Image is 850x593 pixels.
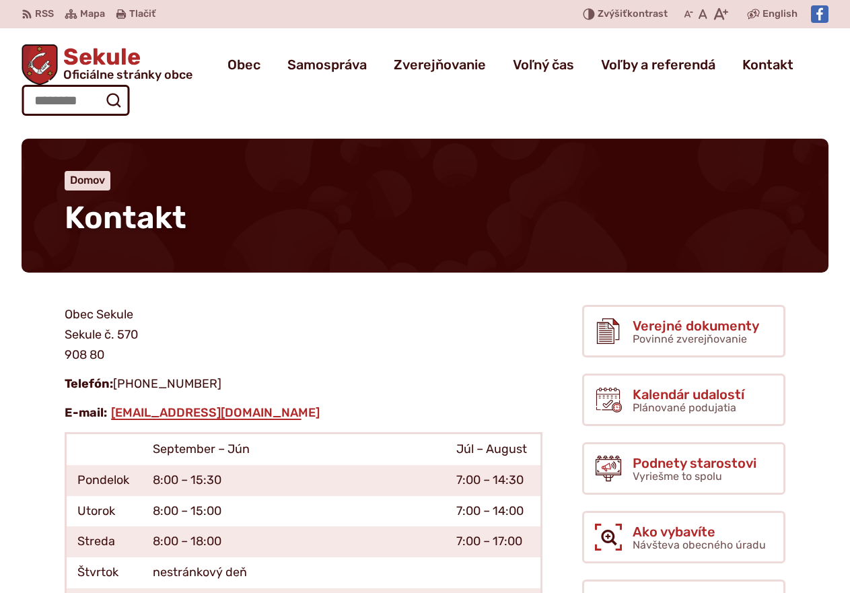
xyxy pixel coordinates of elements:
[582,374,785,426] a: Kalendár udalostí Plánované podujatia
[446,526,542,557] td: 7:00 – 17:00
[63,69,192,81] span: Oficiálne stránky obce
[446,496,542,527] td: 7:00 – 14:00
[65,405,107,420] strong: E-mail:
[65,374,542,394] p: [PHONE_NUMBER]
[142,526,445,557] td: 8:00 – 18:00
[66,557,143,588] td: Štvrtok
[65,199,186,236] span: Kontakt
[446,433,542,465] td: Júl – August
[582,305,785,357] a: Verejné dokumenty Povinné zverejňovanie
[22,44,192,85] a: Logo Sekule, prejsť na domovskú stránku.
[142,433,445,465] td: September – Jún
[633,524,766,539] span: Ako vybavíte
[633,456,756,470] span: Podnety starostovi
[110,405,321,420] a: [EMAIL_ADDRESS][DOMAIN_NAME]
[633,538,766,551] span: Návšteva obecného úradu
[633,333,747,345] span: Povinné zverejňovanie
[446,465,542,496] td: 7:00 – 14:30
[742,46,793,83] a: Kontakt
[58,46,192,81] span: Sekule
[287,46,367,83] a: Samospráva
[66,496,143,527] td: Utorok
[763,6,798,22] span: English
[66,526,143,557] td: Streda
[142,496,445,527] td: 8:00 – 15:00
[70,174,105,186] a: Domov
[142,465,445,496] td: 8:00 – 15:30
[80,6,105,22] span: Mapa
[35,6,54,22] span: RSS
[598,9,668,20] span: kontrast
[513,46,574,83] a: Voľný čas
[633,470,722,483] span: Vyriešme to spolu
[601,46,715,83] a: Voľby a referendá
[598,8,627,20] span: Zvýšiť
[394,46,486,83] a: Zverejňovanie
[22,44,58,85] img: Prejsť na domovskú stránku
[811,5,828,23] img: Prejsť na Facebook stránku
[633,387,744,402] span: Kalendár udalostí
[66,465,143,496] td: Pondelok
[227,46,260,83] a: Obec
[582,511,785,563] a: Ako vybavíte Návšteva obecného úradu
[582,442,785,495] a: Podnety starostovi Vyriešme to spolu
[65,376,113,391] strong: Telefón:
[633,401,736,414] span: Plánované podujatia
[633,318,759,333] span: Verejné dokumenty
[129,9,155,20] span: Tlačiť
[65,305,542,365] p: Obec Sekule Sekule č. 570 908 80
[760,6,800,22] a: English
[142,557,445,588] td: nestránkový deň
